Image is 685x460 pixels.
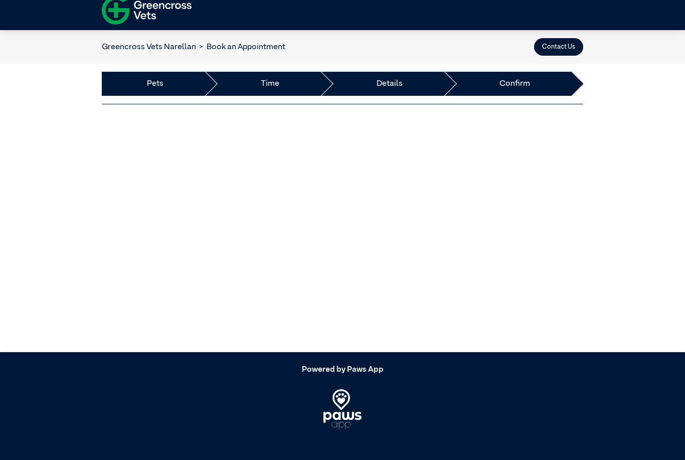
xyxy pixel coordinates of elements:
a: Time [261,78,279,90]
a: Confirm [499,78,530,90]
a: Details [377,78,403,90]
img: PawsApp [323,389,362,429]
button: Contact Us [534,38,583,56]
a: Greencross Vets Narellan [102,43,196,51]
li: Book an Appointment [196,41,285,53]
nav: breadcrumb [102,41,285,53]
h5: Powered by Paws App [102,365,583,375]
a: Pets [147,78,163,90]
